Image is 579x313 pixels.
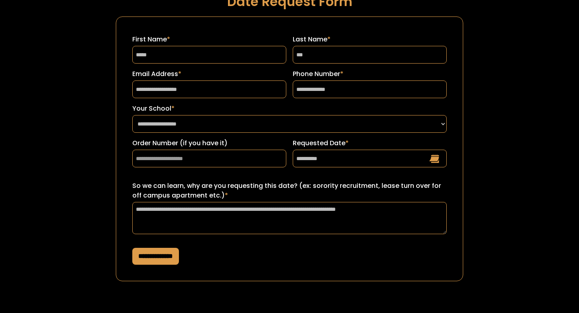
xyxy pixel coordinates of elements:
label: Your School [132,104,447,113]
label: First Name [132,35,286,44]
label: Requested Date [293,138,447,148]
form: Request a Date Form [116,16,463,281]
label: Email Address [132,69,286,79]
label: So we can learn, why are you requesting this date? (ex: sorority recruitment, lease turn over for... [132,181,447,200]
label: Order Number (if you have it) [132,138,286,148]
label: Last Name [293,35,447,44]
label: Phone Number [293,69,447,79]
